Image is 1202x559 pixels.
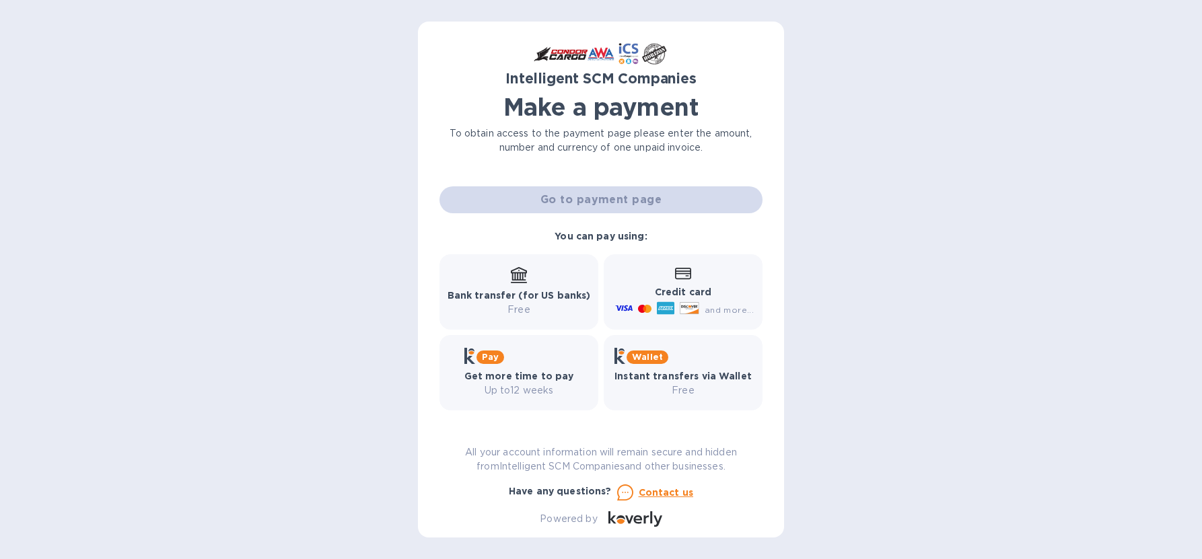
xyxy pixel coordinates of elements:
b: Instant transfers via Wallet [614,371,752,381]
u: Contact us [639,487,694,498]
b: Credit card [655,287,711,297]
b: Get more time to pay [464,371,574,381]
b: Have any questions? [509,486,612,496]
p: To obtain access to the payment page please enter the amount, number and currency of one unpaid i... [439,126,763,155]
p: Free [448,303,591,317]
b: Intelligent SCM Companies [505,70,697,87]
p: Free [614,383,752,398]
h1: Make a payment [439,93,763,121]
b: You can pay using: [555,231,647,241]
b: Wallet [632,352,663,362]
span: and more... [705,305,754,315]
b: Pay [482,352,499,362]
p: Up to 12 weeks [464,383,574,398]
b: Bank transfer (for US banks) [448,290,591,301]
p: Powered by [540,512,597,526]
p: All your account information will remain secure and hidden from Intelligent SCM Companies and oth... [439,445,763,474]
